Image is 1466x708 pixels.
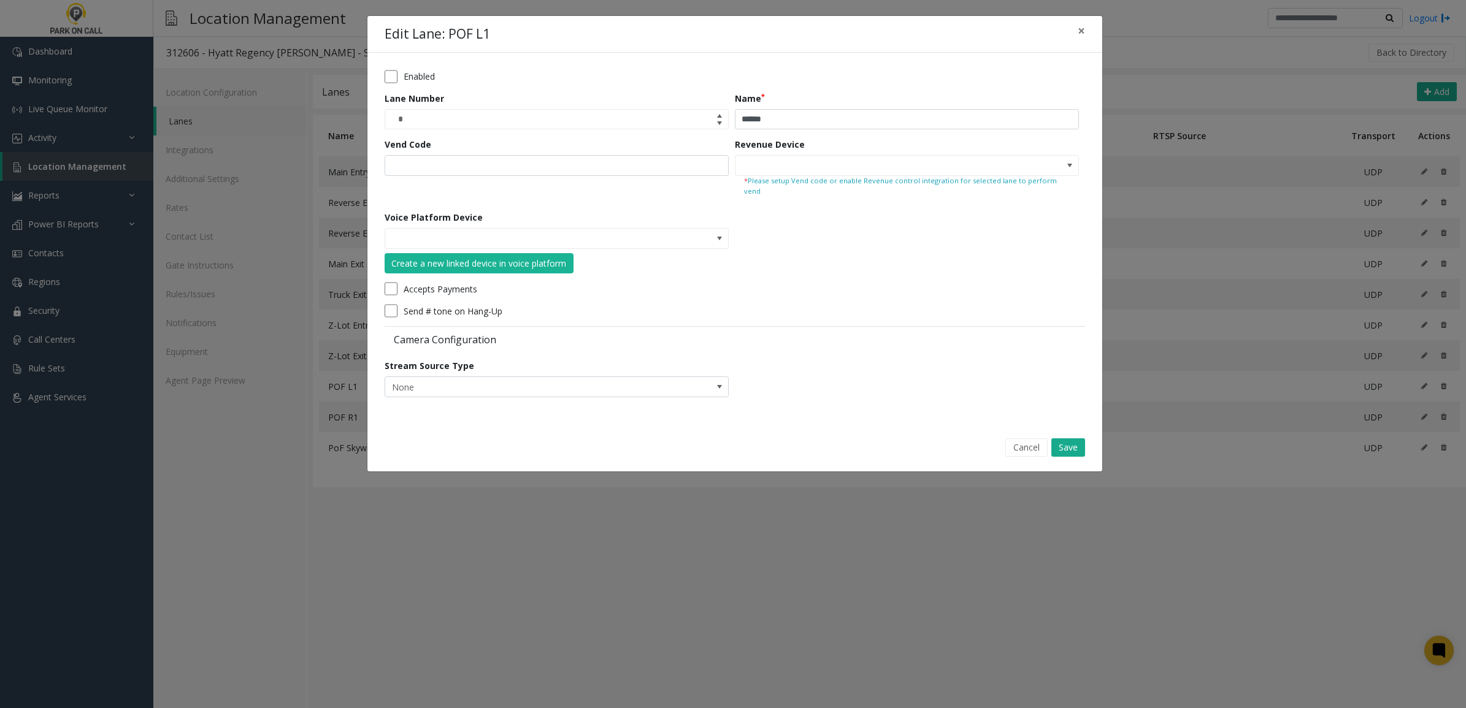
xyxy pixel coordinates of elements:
[404,283,477,295] label: Accepts Payments
[385,377,659,397] span: None
[385,211,483,224] label: Voice Platform Device
[404,305,502,318] label: Send # tone on Hang-Up
[391,257,566,270] div: Create a new linked device in voice platform
[1051,438,1085,457] button: Save
[1005,438,1048,457] button: Cancel
[385,333,732,346] label: Camera Configuration
[404,70,435,83] label: Enabled
[711,120,728,129] span: Decrease value
[385,25,490,44] h4: Edit Lane: POF L1
[735,138,805,151] label: Revenue Device
[711,110,728,120] span: Increase value
[385,138,431,151] label: Vend Code
[385,92,444,105] label: Lane Number
[1078,22,1085,39] span: ×
[385,253,574,274] button: Create a new linked device in voice platform
[385,229,659,248] input: NO DATA FOUND
[744,176,1070,197] small: Please setup Vend code or enable Revenue control integration for selected lane to perform vend
[385,359,474,372] label: Stream Source Type
[1069,16,1094,46] button: Close
[735,92,765,105] label: Name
